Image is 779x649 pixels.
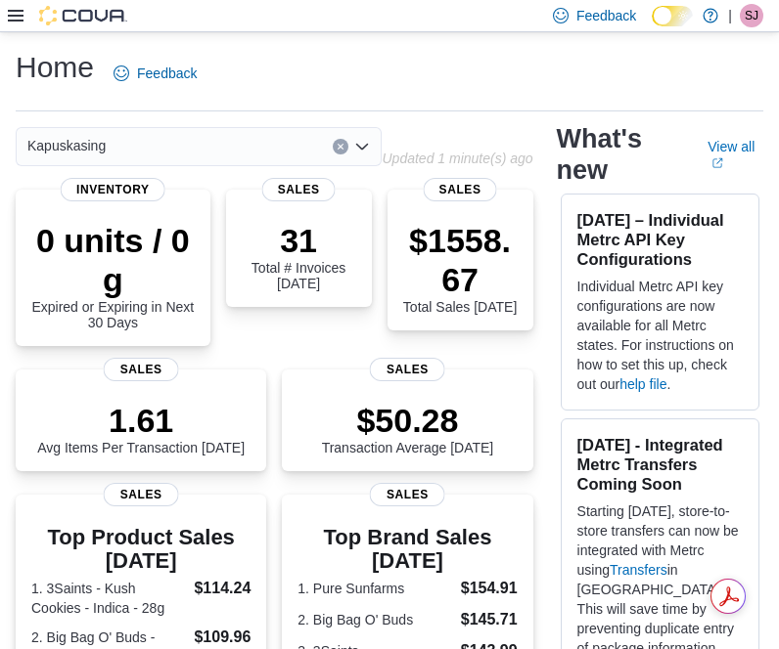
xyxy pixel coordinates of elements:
[354,139,370,154] button: Open list of options
[333,139,348,154] button: Clear input
[194,626,251,649] dd: $109.96
[37,401,245,455] div: Avg Items Per Transaction [DATE]
[708,139,763,170] a: View allExternal link
[242,221,356,260] p: 31
[577,435,743,494] h3: [DATE] - Integrated Metrc Transfers Coming Soon
[728,4,732,27] p: |
[31,221,195,299] p: 0 units / 0 g
[382,151,532,166] p: Updated 1 minute(s) ago
[27,134,106,157] span: Kapuskasing
[424,178,497,201] span: Sales
[577,210,743,269] h3: [DATE] – Individual Metrc API Key Configurations
[557,123,685,186] h2: What's new
[652,6,693,26] input: Dark Mode
[610,562,667,578] a: Transfers
[194,577,251,600] dd: $114.24
[104,483,179,506] span: Sales
[403,221,518,299] p: $1558.67
[577,277,743,394] p: Individual Metrc API key configurations are now available for all Metrc states. For instructions ...
[740,4,763,27] div: Shaunelle Jean
[298,579,452,598] dt: 1. Pure Sunfarms
[31,526,251,573] h3: Top Product Sales [DATE]
[576,6,636,25] span: Feedback
[745,4,758,27] span: SJ
[370,483,445,506] span: Sales
[298,610,452,629] dt: 2. Big Bag O' Buds
[262,178,336,201] span: Sales
[298,526,517,573] h3: Top Brand Sales [DATE]
[39,6,127,25] img: Cova
[31,221,195,330] div: Expired or Expiring in Next 30 Days
[652,26,653,27] span: Dark Mode
[137,64,197,83] span: Feedback
[322,401,494,455] div: Transaction Average [DATE]
[31,579,186,618] dt: 1. 3Saints - Kush Cookies - Indica - 28g
[370,358,445,381] span: Sales
[403,221,518,315] div: Total Sales [DATE]
[461,577,518,600] dd: $154.91
[37,401,245,440] p: 1.61
[461,608,518,631] dd: $145.71
[242,221,356,291] div: Total # Invoices [DATE]
[106,54,205,93] a: Feedback
[16,48,94,87] h1: Home
[61,178,165,201] span: Inventory
[322,401,494,440] p: $50.28
[711,157,723,169] svg: External link
[619,376,666,392] a: help file
[104,358,179,381] span: Sales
